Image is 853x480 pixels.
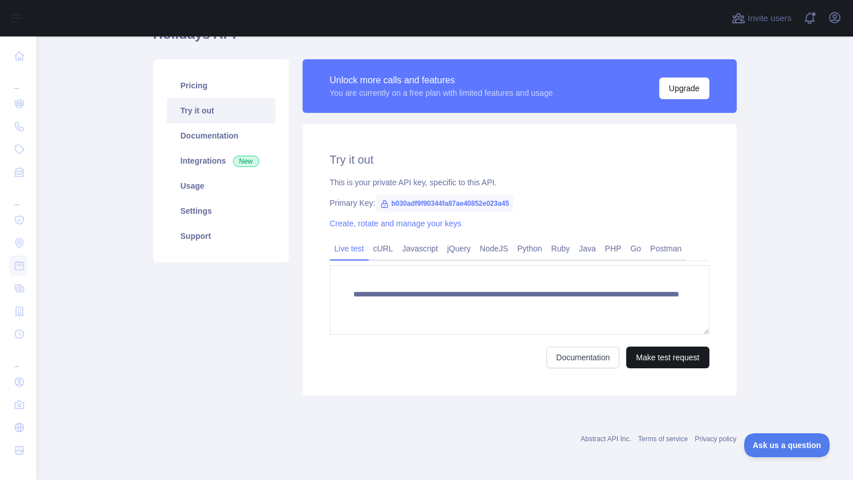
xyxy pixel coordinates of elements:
[546,239,574,258] a: Ruby
[574,239,601,258] a: Java
[330,239,369,258] a: Live test
[167,173,275,198] a: Usage
[167,123,275,148] a: Documentation
[330,177,709,188] div: This is your private API key, specific to this API.
[646,239,686,258] a: Postman
[638,435,688,443] a: Terms of service
[167,148,275,173] a: Integrations New
[330,74,553,87] div: Unlock more calls and features
[9,347,27,369] div: ...
[9,185,27,208] div: ...
[330,219,462,228] a: Create, rotate and manage your keys
[330,87,553,99] div: You are currently on a free plan with limited features and usage
[443,239,475,258] a: jQuery
[659,78,709,99] button: Upgrade
[398,239,443,258] a: Javascript
[167,98,275,123] a: Try it out
[513,239,547,258] a: Python
[748,12,791,25] span: Invite users
[626,347,709,368] button: Make test request
[376,195,514,212] span: b030adf9f90344fa87ae40852e023a45
[330,152,709,168] h2: Try it out
[167,223,275,249] a: Support
[581,435,631,443] a: Abstract API Inc.
[167,73,275,98] a: Pricing
[695,435,736,443] a: Privacy policy
[330,197,709,209] div: Primary Key:
[546,347,619,368] a: Documentation
[601,239,626,258] a: PHP
[167,198,275,223] a: Settings
[626,239,646,258] a: Go
[9,68,27,91] div: ...
[475,239,513,258] a: NodeJS
[729,9,794,27] button: Invite users
[153,25,737,52] h1: Holidays API
[369,239,398,258] a: cURL
[233,156,259,167] span: New
[744,433,830,457] iframe: Toggle Customer Support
